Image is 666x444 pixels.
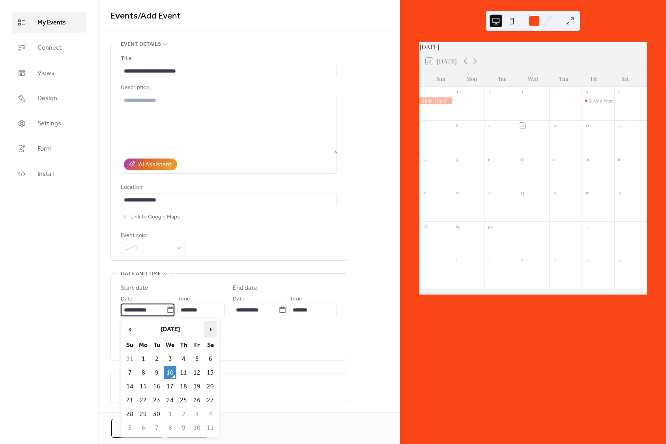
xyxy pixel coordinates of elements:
[121,40,161,49] span: Event details
[12,88,86,109] a: Design
[137,353,150,366] td: 1
[164,366,176,379] td: 10
[454,190,460,196] div: 22
[422,89,428,95] div: 31
[123,422,136,435] td: 5
[191,339,203,352] th: Fr
[204,422,217,435] td: 11
[121,83,335,93] div: Description
[519,156,525,162] div: 17
[177,339,190,352] th: Th
[191,353,203,366] td: 5
[164,380,176,393] td: 17
[519,123,525,129] div: 10
[552,156,557,162] div: 18
[12,163,86,185] a: Install
[204,380,217,393] td: 20
[123,339,136,352] th: Su
[610,71,640,87] div: Sat
[110,7,138,25] a: Events
[137,394,150,407] td: 22
[137,380,150,393] td: 15
[486,89,492,95] div: 2
[454,123,460,129] div: 8
[37,170,54,179] span: Install
[12,138,86,159] a: Form
[422,257,428,263] div: 5
[150,380,163,393] td: 16
[552,257,557,263] div: 9
[290,295,302,304] span: Time
[419,42,647,52] div: [DATE]
[150,353,163,366] td: 2
[422,190,428,196] div: 21
[12,113,86,134] a: Settings
[487,71,518,87] div: Tue
[552,224,557,229] div: 2
[137,366,150,379] td: 8
[486,156,492,162] div: 16
[191,380,203,393] td: 19
[121,231,184,241] div: Event color
[37,144,52,154] span: Form
[204,408,217,421] td: 4
[519,257,525,263] div: 8
[617,224,623,229] div: 4
[164,339,176,352] th: We
[552,89,557,95] div: 4
[121,54,335,63] div: Title
[124,321,136,337] span: ‹
[164,422,176,435] td: 8
[150,408,163,421] td: 30
[191,394,203,407] td: 26
[233,295,245,304] span: Date
[486,224,492,229] div: 30
[486,123,492,129] div: 9
[419,97,452,104] div: Hula ʻOni Ē
[177,353,190,366] td: 4
[454,257,460,263] div: 6
[233,284,258,293] div: End date
[130,213,180,222] span: Link to Google Maps
[177,366,190,379] td: 11
[486,190,492,196] div: 23
[617,123,623,129] div: 13
[37,119,61,129] span: Settings
[121,284,148,293] div: Start date
[486,257,492,263] div: 7
[584,156,590,162] div: 19
[178,295,190,304] span: Time
[422,156,428,162] div: 14
[177,394,190,407] td: 25
[584,89,590,95] div: 5
[191,366,203,379] td: 12
[123,394,136,407] td: 21
[150,339,163,352] th: Tu
[123,408,136,421] td: 28
[164,353,176,366] td: 3
[519,190,525,196] div: 24
[204,339,217,352] th: Sa
[121,269,161,279] span: Date and time
[150,422,163,435] td: 7
[454,224,460,229] div: 29
[123,366,136,379] td: 7
[426,71,456,87] div: Sun
[579,71,610,87] div: Fri
[177,380,190,393] td: 18
[584,123,590,129] div: 12
[584,224,590,229] div: 3
[150,366,163,379] td: 9
[584,190,590,196] div: 26
[137,321,203,338] th: [DATE]
[454,89,460,95] div: 1
[552,123,557,129] div: 11
[204,366,217,379] td: 13
[519,89,525,95] div: 3
[12,37,86,58] a: Connect
[111,419,163,438] button: Cancel
[37,69,54,78] span: Views
[177,422,190,435] td: 9
[123,353,136,366] td: 31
